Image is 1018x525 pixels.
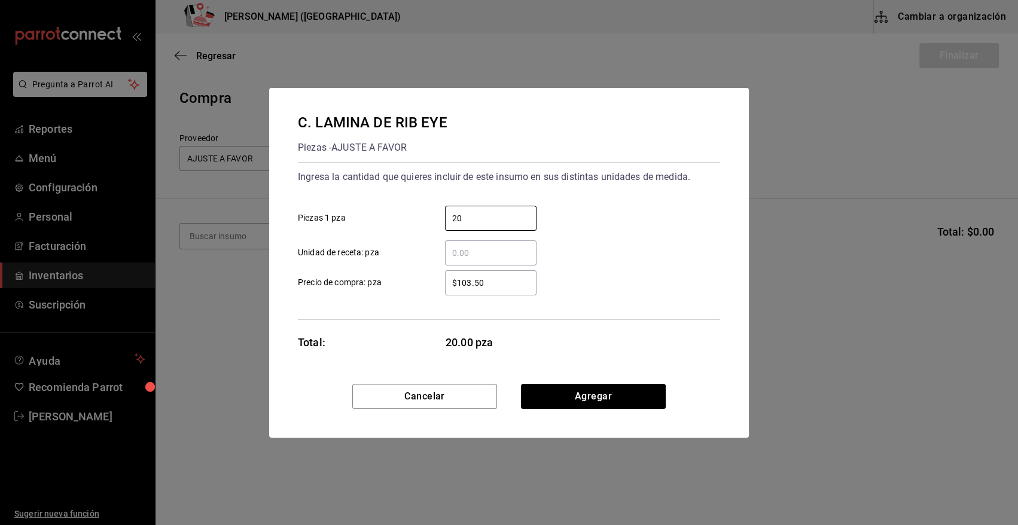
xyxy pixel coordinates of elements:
input: Piezas 1 pza [445,211,537,225]
div: Total: [298,334,325,350]
input: Unidad de receta: pza [445,246,537,260]
input: Precio de compra: pza [445,276,537,290]
div: Ingresa la cantidad que quieres incluir de este insumo en sus distintas unidades de medida. [298,167,720,187]
span: Precio de compra: pza [298,276,382,289]
div: Piezas - AJUSTE A FAVOR [298,138,447,157]
button: Cancelar [352,384,497,409]
div: C. LAMINA DE RIB EYE [298,112,447,133]
span: Piezas 1 pza [298,212,346,224]
button: Agregar [521,384,666,409]
span: 20.00 pza [446,334,537,350]
span: Unidad de receta: pza [298,246,379,259]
